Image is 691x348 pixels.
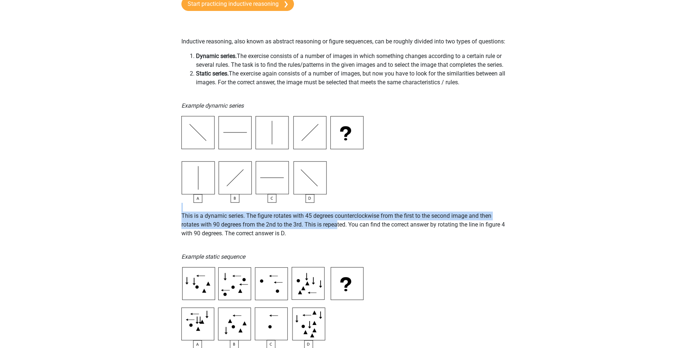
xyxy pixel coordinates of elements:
[196,53,237,59] b: Dynamic series.
[181,253,245,260] i: Example static sequence
[181,203,510,238] p: This is a dynamic series. The figure rotates with 45 degrees counterclockwise from the first to t...
[196,69,510,87] li: The exercise again consists of a number of images, but now you have to look for the similarities ...
[181,102,244,109] i: Example dynamic series
[181,20,510,46] p: Inductive reasoning, also known as abstract reasoning or figure sequences, can be roughly divided...
[196,52,510,69] li: The exercise consists of a number of images in which something changes according to a certain rul...
[181,116,364,203] img: Inductive Reasoning Example1.png
[196,70,229,77] b: Static series.
[284,1,288,8] img: arrow-right.e5bd35279c78.svg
